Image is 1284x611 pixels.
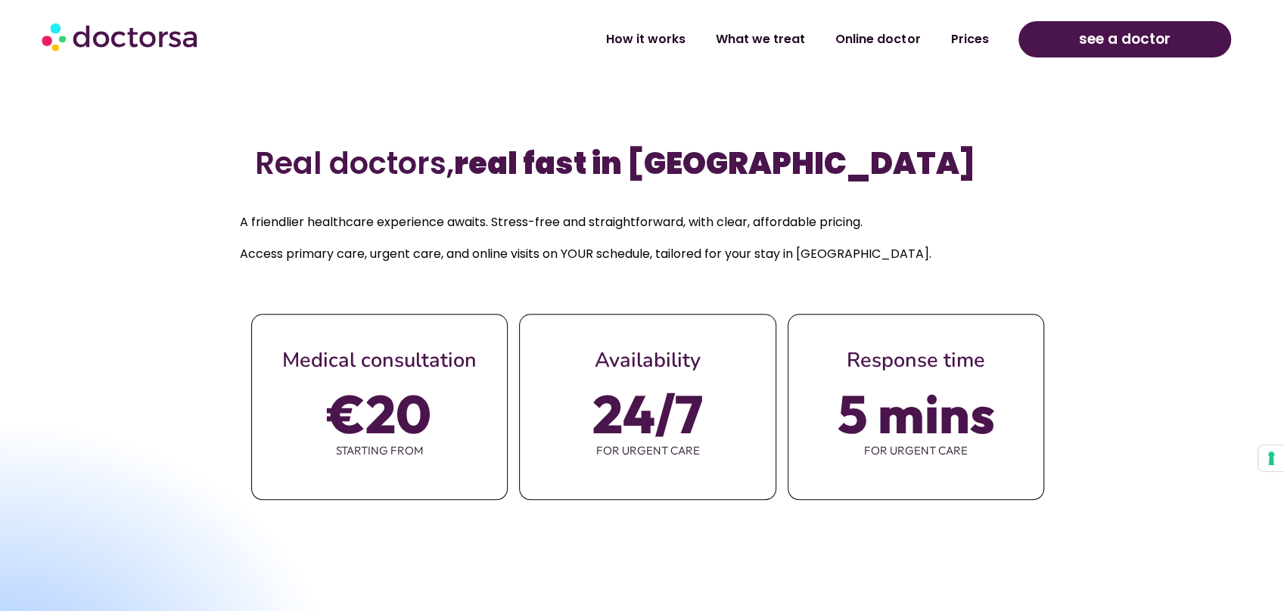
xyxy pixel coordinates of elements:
[335,22,1004,57] nav: Menu
[847,346,985,374] span: Response time
[520,435,775,467] span: for urgent care
[591,22,701,57] a: How it works
[1258,445,1284,471] button: Your consent preferences for tracking technologies
[592,392,703,435] span: 24/7
[282,346,477,374] span: Medical consultation
[255,145,1029,181] h2: Real doctors,
[328,392,431,435] span: €20
[240,245,931,262] span: Access primary care, urgent care, and online visits on YOUR schedule, tailored for your stay in [...
[1079,27,1171,51] span: see a doctor
[820,22,935,57] a: Online doctor
[1018,21,1230,57] a: see a doctor
[595,346,701,374] span: Availability
[240,213,863,231] span: A friendlier healthcare experience awaits. Stress-free and straightforward, with clear, affordabl...
[701,22,820,57] a: What we treat
[935,22,1003,57] a: Prices
[454,142,975,185] b: real fast in [GEOGRAPHIC_DATA]
[788,435,1043,467] span: for urgent care
[837,392,994,435] span: 5 mins
[252,435,507,467] span: starting from
[219,86,1066,107] iframe: Customer reviews powered by Trustpilot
